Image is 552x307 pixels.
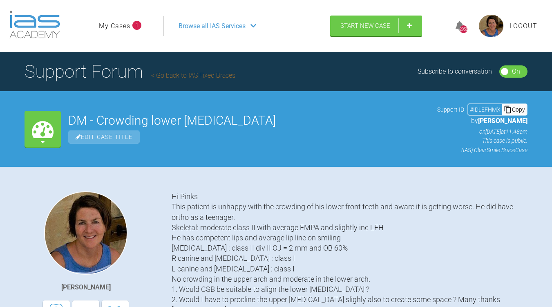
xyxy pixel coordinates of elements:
a: Start New Case [330,16,422,36]
p: This case is public. [437,136,527,145]
span: Start New Case [340,22,390,29]
div: Copy [502,104,527,115]
div: # IDLEFHMX [468,105,502,114]
span: Browse all IAS Services [179,21,246,31]
img: logo-light.3e3ef733.png [9,11,60,38]
h1: Support Forum [25,57,235,86]
div: 2958 [460,25,467,33]
p: on [DATE] at 11:48am [437,127,527,136]
span: [PERSON_NAME] [478,117,527,125]
img: profile.png [479,15,503,37]
div: On [512,66,520,77]
div: [PERSON_NAME] [61,282,111,293]
h2: DM - Crowding lower [MEDICAL_DATA] [68,114,430,127]
a: Go back to IAS Fixed Braces [151,72,235,79]
span: Support ID [437,105,464,114]
span: 1 [132,21,141,30]
img: Margaret De Verteuil [44,191,127,275]
p: (IAS) ClearSmile Brace Case [437,146,527,155]
a: My Cases [99,21,130,31]
p: by [437,116,527,126]
div: Subscribe to conversation [418,66,492,77]
span: Edit Case Title [68,130,140,144]
a: Logout [510,21,537,31]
